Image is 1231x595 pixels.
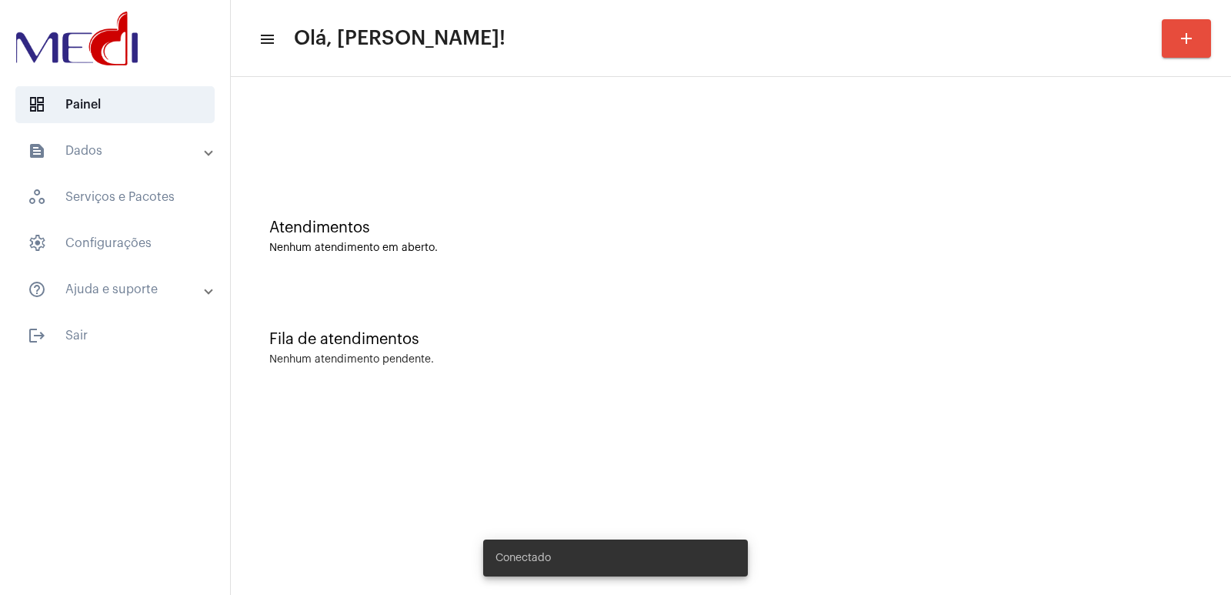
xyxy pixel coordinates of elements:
[9,132,230,169] mat-expansion-panel-header: sidenav iconDados
[269,242,1193,254] div: Nenhum atendimento em aberto.
[269,219,1193,236] div: Atendimentos
[9,271,230,308] mat-expansion-panel-header: sidenav iconAjuda e suporte
[28,280,46,299] mat-icon: sidenav icon
[259,30,274,48] mat-icon: sidenav icon
[1177,29,1196,48] mat-icon: add
[28,280,205,299] mat-panel-title: Ajuda e suporte
[28,326,46,345] mat-icon: sidenav icon
[15,317,215,354] span: Sair
[28,142,46,160] mat-icon: sidenav icon
[28,142,205,160] mat-panel-title: Dados
[28,188,46,206] span: sidenav icon
[15,225,215,262] span: Configurações
[495,550,551,566] span: Conectado
[28,234,46,252] span: sidenav icon
[269,354,434,366] div: Nenhum atendimento pendente.
[15,86,215,123] span: Painel
[269,331,1193,348] div: Fila de atendimentos
[12,8,142,69] img: d3a1b5fa-500b-b90f-5a1c-719c20e9830b.png
[15,179,215,216] span: Serviços e Pacotes
[294,26,505,51] span: Olá, [PERSON_NAME]!
[28,95,46,114] span: sidenav icon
